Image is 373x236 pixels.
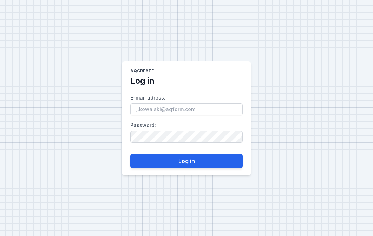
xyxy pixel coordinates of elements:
h2: Log in [130,75,155,87]
input: E-mail adress: [130,103,243,115]
input: Password: [130,131,243,143]
label: Password : [130,120,243,143]
h1: AQcreate [130,68,154,75]
label: E-mail adress : [130,92,243,115]
button: Log in [130,154,243,168]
